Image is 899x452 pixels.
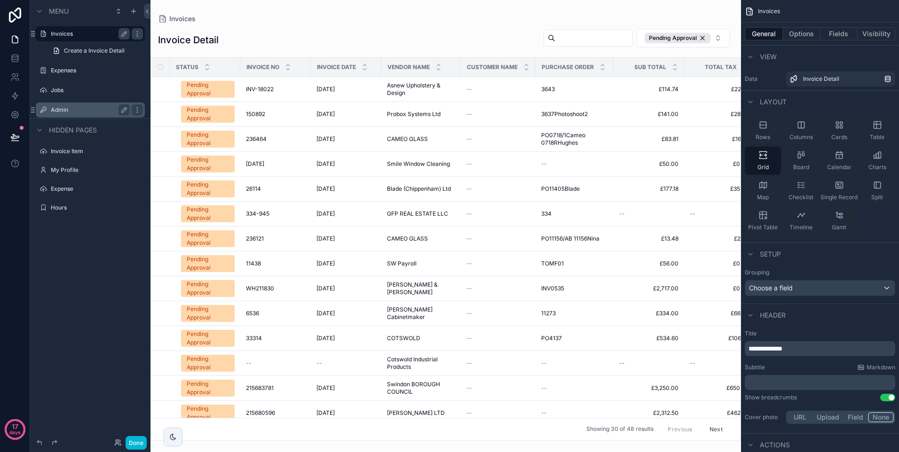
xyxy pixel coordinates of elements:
button: Visibility [858,27,895,40]
a: £650.00 [690,384,749,392]
span: £2,717.00 [619,285,678,292]
a: -- [466,335,530,342]
button: Map [745,177,781,205]
span: -- [466,86,472,93]
a: [DATE] [246,160,305,168]
a: COTSWOLD [387,335,455,342]
a: 3637Photoshoot2 [541,110,608,118]
a: Pending Approval [181,106,235,123]
span: PO11156/AB 11156Nina [541,235,599,242]
button: Checklist [783,177,819,205]
a: Pending Approval [181,355,235,372]
a: £141.00 [619,110,678,118]
span: Gantt [832,224,846,231]
span: 11438 [246,260,261,267]
span: Grid [757,164,769,171]
a: [DATE] [316,210,376,218]
span: [DATE] [316,409,335,417]
span: -- [466,185,472,193]
span: £0.00 [690,260,749,267]
span: [DATE] [316,110,335,118]
span: [PERSON_NAME] & [PERSON_NAME] [387,281,455,296]
span: 11273 [541,310,556,317]
a: -- [466,409,530,417]
div: Pending Approval [187,255,229,272]
span: Blade (Chippenham) Ltd [387,185,451,193]
button: Fields [820,27,858,40]
span: £66.80 [690,310,749,317]
a: Markdown [857,364,895,371]
span: 3637Photoshoot2 [541,110,588,118]
span: £50.00 [619,160,678,168]
a: 215680596 [246,409,305,417]
span: TOMF01 [541,260,564,267]
a: 236121 [246,235,305,242]
a: [DATE] [316,135,376,143]
span: £106.92 [690,335,749,342]
span: SW Payroll [387,260,417,267]
span: [PERSON_NAME] LTD [387,409,445,417]
div: Pending Approval [187,405,229,421]
a: 215683781 [246,384,305,392]
a: £13.48 [619,235,678,242]
button: Next [703,422,729,436]
button: Options [783,27,820,40]
a: -- [466,135,530,143]
label: Expenses [51,67,143,74]
button: Table [859,117,895,145]
button: Charts [859,147,895,175]
span: -- [541,359,547,367]
a: £83.81 [619,135,678,143]
span: GFP REAL ESTATE LLC [387,210,448,218]
button: Pivot Table [745,207,781,235]
a: £114.74 [619,86,678,93]
span: Board [793,164,809,171]
span: 3643 [541,86,555,93]
a: CAMEO GLASS [387,235,455,242]
a: PO11156/AB 11156Nina [541,235,608,242]
a: Pending Approval [181,205,235,222]
label: Invoices [51,30,126,38]
span: 150892 [246,110,265,118]
a: TOMF01 [541,260,608,267]
span: £334.00 [619,310,678,317]
label: My Profile [51,166,143,174]
span: [DATE] [316,335,335,342]
a: Create a Invoice Detail [47,43,145,58]
div: Pending Approval [187,305,229,322]
span: [DATE] [316,86,335,93]
button: Columns [783,117,819,145]
button: Choose a field [745,280,895,296]
span: £56.00 [619,260,678,267]
a: Probox Systems Ltd [387,110,455,118]
a: Pending Approval [181,280,235,297]
span: [DATE] [316,185,335,193]
button: Calendar [821,147,857,175]
a: 26114 [246,185,305,193]
span: -- [466,384,472,392]
a: 334 [541,210,608,218]
span: PO11405Blade [541,185,580,193]
a: 3643 [541,86,608,93]
span: [PERSON_NAME] Cabinetmaker [387,306,455,321]
a: Hours [51,204,143,211]
span: -- [541,160,547,168]
a: Pending Approval [181,380,235,397]
span: -- [246,359,252,367]
a: £16.76 [690,135,749,143]
a: Pending Approval [181,156,235,172]
span: -- [466,160,472,168]
a: [DATE] [316,235,376,242]
a: Expense [51,185,143,193]
a: Pending Approval [181,230,235,247]
a: £2,312.50 [619,409,678,417]
a: Asnew Upholstery & Design [387,82,455,97]
a: -- [466,160,530,168]
span: £534.60 [619,335,678,342]
span: 236464 [246,135,267,143]
a: Invoice Detail [786,71,895,86]
span: Probox Systems Ltd [387,110,441,118]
